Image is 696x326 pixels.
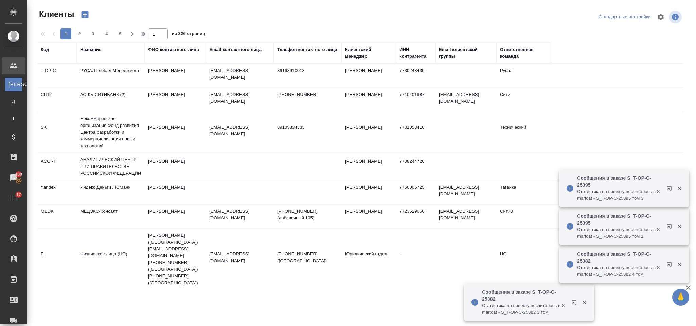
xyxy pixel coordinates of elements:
[77,88,145,112] td: АО КБ СИТИБАНК (2)
[277,124,338,131] p: 89105834335
[577,175,662,188] p: Сообщения в заказе S_T-OP-C-25395
[41,46,49,53] div: Код
[342,247,396,271] td: Юридический отдел
[77,205,145,228] td: МЕДЭКС-Консалт
[5,78,22,91] a: [PERSON_NAME]
[577,299,591,305] button: Закрыть
[497,205,551,228] td: Сити3
[396,180,435,204] td: 7750005725
[396,155,435,178] td: 7708244720
[342,64,396,88] td: [PERSON_NAME]
[77,153,145,180] td: АНАЛИТИЧЕСКИЙ ЦЕНТР ПРИ ПРАВИТЕЛЬСТВЕ РОССИЙСКОЙ ФЕДЕРАЦИИ
[37,9,74,20] span: Клиенты
[37,180,77,204] td: Yandex
[115,31,126,37] span: 5
[342,88,396,112] td: [PERSON_NAME]
[577,213,662,226] p: Сообщения в заказе S_T-OP-C-25395
[209,208,270,222] p: [EMAIL_ADDRESS][DOMAIN_NAME]
[669,11,683,23] span: Посмотреть информацию
[5,112,22,125] a: Т
[88,28,99,39] button: 3
[145,64,206,88] td: [PERSON_NAME]
[435,180,497,204] td: [EMAIL_ADDRESS][DOMAIN_NAME]
[342,120,396,144] td: [PERSON_NAME]
[435,205,497,228] td: [EMAIL_ADDRESS][DOMAIN_NAME]
[662,219,679,236] button: Открыть в новой вкладке
[209,251,270,264] p: [EMAIL_ADDRESS][DOMAIN_NAME]
[500,46,548,60] div: Ответственная команда
[597,12,653,22] div: split button
[567,295,584,312] button: Открыть в новой вкладке
[145,229,206,290] td: [PERSON_NAME] ([GEOGRAPHIC_DATA]) [EMAIL_ADDRESS][DOMAIN_NAME] [PHONE_NUMBER] ([GEOGRAPHIC_DATA])...
[497,64,551,88] td: Русал
[77,64,145,88] td: РУСАЛ Глобал Менеджмент
[101,31,112,37] span: 4
[37,155,77,178] td: ACGRF
[482,289,567,302] p: Сообщения в заказе S_T-OP-C-25382
[497,180,551,204] td: Таганка
[342,155,396,178] td: [PERSON_NAME]
[145,155,206,178] td: [PERSON_NAME]
[2,169,25,186] a: 100
[5,95,22,108] a: Д
[37,120,77,144] td: SK
[342,205,396,228] td: [PERSON_NAME]
[115,28,126,39] button: 5
[497,247,551,271] td: ЦО
[209,46,262,53] div: Email контактного лица
[497,88,551,112] td: Сити
[2,190,25,207] a: 17
[8,81,19,88] span: [PERSON_NAME]
[396,64,435,88] td: 7730248430
[277,46,337,53] div: Телефон контактного лица
[277,208,338,222] p: [PHONE_NUMBER] (добавочный 105)
[37,88,77,112] td: CITI2
[74,28,85,39] button: 2
[662,181,679,198] button: Открыть в новой вкладке
[80,46,101,53] div: Название
[37,205,77,228] td: MEDK
[399,46,432,60] div: ИНН контрагента
[345,46,393,60] div: Клиентский менеджер
[577,251,662,264] p: Сообщения в заказе S_T-OP-C-25382
[101,28,112,39] button: 4
[172,30,205,39] span: из 326 страниц
[277,251,338,264] p: [PHONE_NUMBER] ([GEOGRAPHIC_DATA])
[74,31,85,37] span: 2
[672,185,686,191] button: Закрыть
[8,98,19,105] span: Д
[277,91,338,98] p: [PHONE_NUMBER]
[577,264,662,278] p: Cтатистика по проекту посчиталась в Smartcat - S_T-OP-C-25382 4 том
[12,191,25,198] span: 17
[672,261,686,267] button: Закрыть
[11,171,26,178] span: 100
[662,257,679,274] button: Открыть в новой вкладке
[148,46,199,53] div: ФИО контактного лица
[577,188,662,202] p: Cтатистика по проекту посчиталась в Smartcat - S_T-OP-C-25395 том 3
[497,120,551,144] td: Технический
[77,180,145,204] td: Яндекс Деньги / ЮМани
[88,31,99,37] span: 3
[77,9,93,20] button: Создать
[209,91,270,105] p: [EMAIL_ADDRESS][DOMAIN_NAME]
[8,115,19,122] span: Т
[145,88,206,112] td: [PERSON_NAME]
[396,120,435,144] td: 7701058410
[577,226,662,240] p: Cтатистика по проекту посчиталась в Smartcat - S_T-OP-C-25395 том 1
[342,180,396,204] td: [PERSON_NAME]
[396,88,435,112] td: 7710401987
[396,205,435,228] td: 7723529656
[435,88,497,112] td: [EMAIL_ADDRESS][DOMAIN_NAME]
[277,67,338,74] p: 89163910013
[653,9,669,25] span: Настроить таблицу
[209,124,270,137] p: [EMAIL_ADDRESS][DOMAIN_NAME]
[145,205,206,228] td: [PERSON_NAME]
[209,67,270,81] p: [EMAIL_ADDRESS][DOMAIN_NAME]
[77,112,145,153] td: Некоммерческая организация Фонд развития Центра разработки и коммерциализации новых технологий
[77,247,145,271] td: Физическое лицо (ЦО)
[396,247,435,271] td: -
[482,302,567,316] p: Cтатистика по проекту посчиталась в Smartcat - S_T-OP-C-25382 3 том
[37,64,77,88] td: T-OP-C
[37,247,77,271] td: FL
[439,46,493,60] div: Email клиентской группы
